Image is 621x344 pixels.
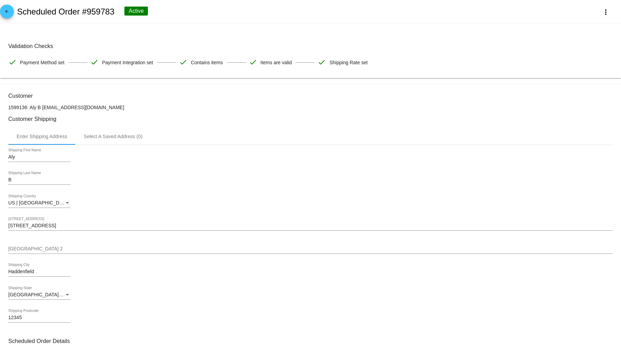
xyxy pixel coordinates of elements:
[8,223,613,229] input: Shipping Street 1
[8,58,17,66] mat-icon: check
[3,9,11,17] mat-icon: arrow_back
[8,105,613,110] p: 1599136: Aly B [EMAIL_ADDRESS][DOMAIN_NAME]
[329,55,368,70] span: Shipping Rate set
[318,58,326,66] mat-icon: check
[261,55,292,70] span: Items are valid
[8,177,70,183] input: Shipping Last Name
[179,58,187,66] mat-icon: check
[20,55,64,70] span: Payment Method set
[8,116,613,122] h3: Customer Shipping
[8,200,70,206] mat-select: Shipping Country
[8,292,90,297] span: [GEOGRAPHIC_DATA] | [US_STATE]
[602,8,610,16] mat-icon: more_vert
[8,269,70,275] input: Shipping City
[17,7,114,17] h2: Scheduled Order #959783
[90,58,98,66] mat-icon: check
[8,315,70,321] input: Shipping Postcode
[17,134,67,139] div: Enter Shipping Address
[8,93,613,99] h3: Customer
[8,200,69,206] span: US | [GEOGRAPHIC_DATA]
[249,58,257,66] mat-icon: check
[84,134,142,139] div: Select A Saved Address (0)
[8,292,70,298] mat-select: Shipping State
[124,7,148,16] div: Active
[8,246,613,252] input: Shipping Street 2
[8,43,613,49] h3: Validation Checks
[191,55,223,70] span: Contains items
[102,55,153,70] span: Payment Integration set
[8,154,70,160] input: Shipping First Name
